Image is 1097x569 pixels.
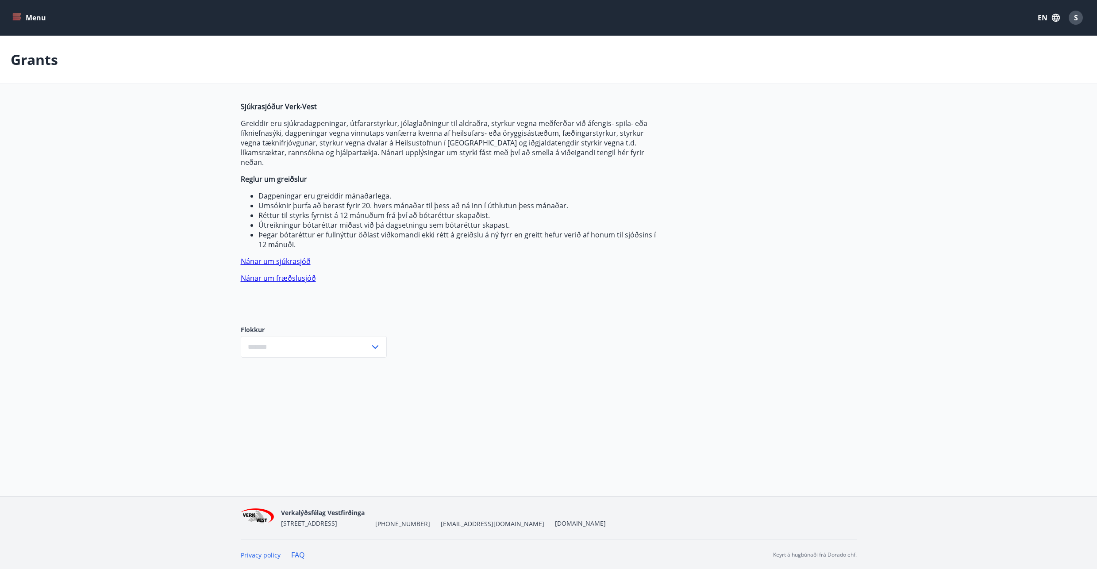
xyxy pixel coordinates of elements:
strong: Reglur um greiðslur [241,174,307,184]
a: Privacy policy [241,551,281,559]
span: [EMAIL_ADDRESS][DOMAIN_NAME] [441,519,544,528]
a: Nánar um fræðslusjóð [241,273,316,283]
span: [PHONE_NUMBER] [375,519,430,528]
p: Grants [11,50,58,69]
strong: Sjúkrasjóður Verk-Vest [241,102,317,111]
span: Verkalýðsfélag Vestfirðinga [281,508,365,517]
button: menu [11,10,50,26]
li: Réttur til styrks fyrnist á 12 mánuðum frá því að bótaréttur skapaðist. [258,210,658,220]
li: Dagpeningar eru greiddir mánaðarlega. [258,191,658,201]
button: S [1065,7,1086,28]
a: [DOMAIN_NAME] [555,519,606,527]
a: FAQ [291,550,304,560]
label: Flokkur [241,325,387,334]
p: Keyrt á hugbúnaði frá Dorado ehf. [773,551,857,559]
p: Greiddir eru sjúkradagpeningar, útfararstyrkur, jólaglaðningur til aldraðra, styrkur vegna meðfer... [241,118,658,167]
span: [STREET_ADDRESS] [281,519,337,527]
img: jihgzMk4dcgjRAW2aMgpbAqQEG7LZi0j9dOLAUvz.png [241,508,274,527]
li: Þegar bótaréttur er fullnýttur öðlast viðkomandi ekki rétt á greiðslu á ný fyrr en greitt hefur v... [258,230,658,249]
li: Útreikningur bótaréttar miðast við þá dagsetningu sem bótaréttur skapast. [258,220,658,230]
span: S [1074,13,1078,23]
button: EN [1034,10,1063,26]
li: Umsóknir þurfa að berast fyrir 20. hvers mánaðar til þess að ná inn í úthlutun þess mánaðar. [258,201,658,210]
a: Nánar um sjúkrasjóð [241,256,311,266]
